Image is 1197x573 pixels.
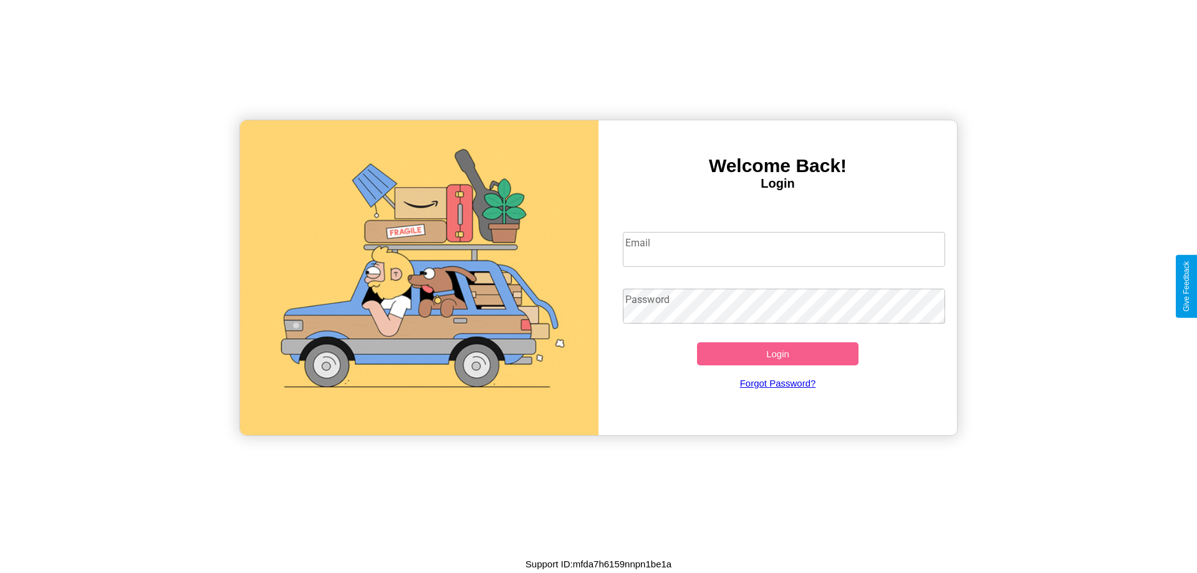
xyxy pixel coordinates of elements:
[697,342,858,365] button: Login
[1182,261,1191,312] div: Give Feedback
[617,365,940,401] a: Forgot Password?
[598,155,957,176] h3: Welcome Back!
[240,120,598,435] img: gif
[526,556,671,572] p: Support ID: mfda7h6159nnpn1be1a
[598,176,957,191] h4: Login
